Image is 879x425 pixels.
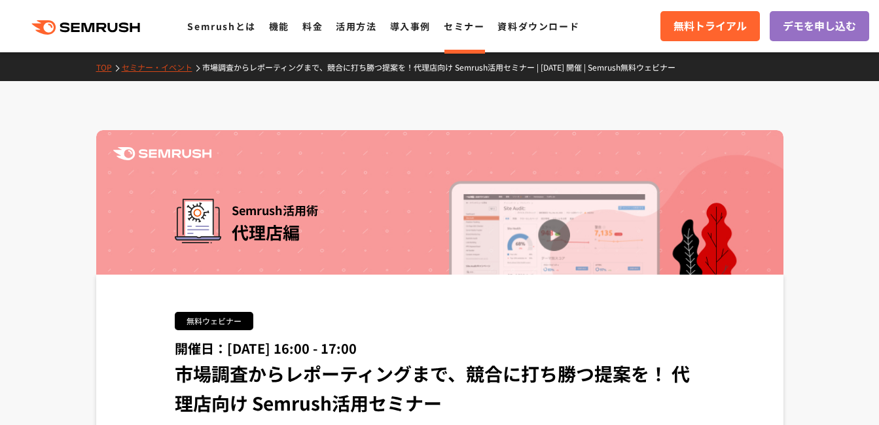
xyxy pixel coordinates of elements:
span: Semrush活用術 [232,199,318,221]
span: 無料トライアル [673,18,747,35]
span: 開催日：[DATE] 16:00 - 17:00 [175,339,357,358]
a: TOP [96,61,122,73]
a: セミナー [444,20,484,33]
span: 代理店編 [232,220,300,244]
img: Semrush [113,147,211,160]
a: 市場調査からレポーティングまで、競合に打ち勝つ提案を！代理店向け Semrush活用セミナー | [DATE] 開催 | Semrush無料ウェビナー [202,61,685,73]
a: 資料ダウンロード [497,20,579,33]
a: 機能 [269,20,289,33]
a: 無料トライアル [660,11,760,41]
a: 活用方法 [336,20,376,33]
div: 無料ウェビナー [175,312,253,330]
a: 料金 [302,20,323,33]
a: Semrushとは [187,20,255,33]
a: 導入事例 [390,20,431,33]
a: デモを申し込む [770,11,869,41]
span: 市場調査からレポーティングまで、競合に打ち勝つ提案を！ 代理店向け Semrush活用セミナー [175,360,690,416]
a: セミナー・イベント [122,61,202,73]
span: デモを申し込む [783,18,856,35]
